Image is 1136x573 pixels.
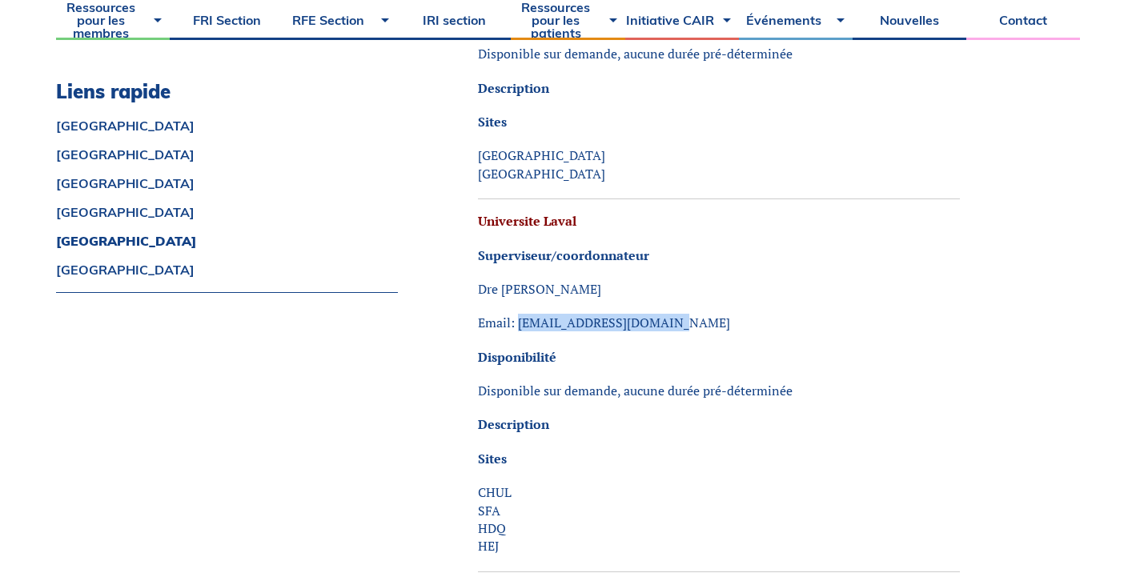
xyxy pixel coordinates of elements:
[478,212,576,230] a: Universite Laval
[478,280,960,298] p: Dre [PERSON_NAME]
[478,382,960,399] p: Disponible sur demande, aucune durée pré-déterminée
[478,348,556,366] span: Disponibilité
[56,119,398,132] a: [GEOGRAPHIC_DATA]
[56,263,398,276] a: [GEOGRAPHIC_DATA]
[56,148,398,161] a: [GEOGRAPHIC_DATA]
[56,234,398,247] a: [GEOGRAPHIC_DATA]
[478,415,549,433] strong: Description
[56,177,398,190] a: [GEOGRAPHIC_DATA]
[478,146,960,182] p: [GEOGRAPHIC_DATA] [GEOGRAPHIC_DATA]
[478,113,507,130] strong: Sites
[478,79,549,97] strong: Description
[56,80,398,103] h3: Liens rapide
[478,450,507,467] strong: Sites
[56,206,398,218] a: [GEOGRAPHIC_DATA]
[478,246,649,264] strong: Superviseur/coordonnateur
[478,483,960,555] p: CHUL SFA HDQ HEJ
[478,45,960,62] p: Disponible sur demande, aucune durée pré-déterminée
[478,314,960,331] p: Email: [EMAIL_ADDRESS][DOMAIN_NAME]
